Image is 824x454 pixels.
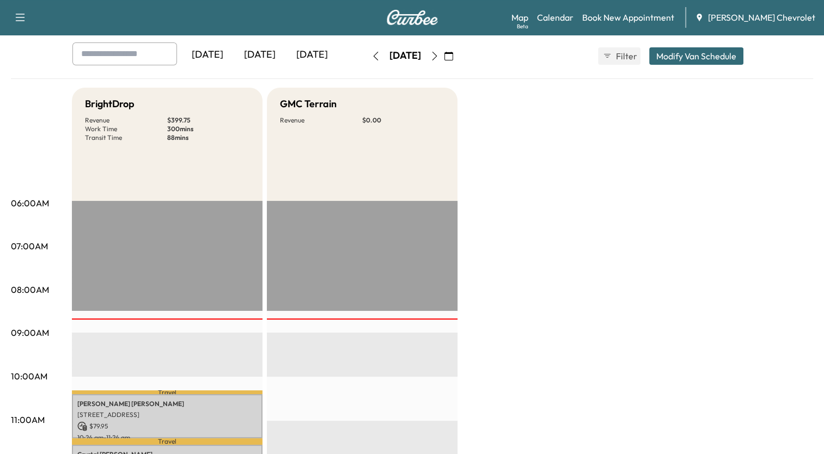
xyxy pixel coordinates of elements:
[77,421,257,431] p: $ 79.95
[280,96,337,112] h5: GMC Terrain
[85,96,135,112] h5: BrightDrop
[11,326,49,339] p: 09:00AM
[11,413,45,426] p: 11:00AM
[511,11,528,24] a: MapBeta
[598,47,640,65] button: Filter
[85,133,167,142] p: Transit Time
[72,390,263,394] p: Travel
[167,133,249,142] p: 88 mins
[537,11,573,24] a: Calendar
[286,42,338,68] div: [DATE]
[77,410,257,419] p: [STREET_ADDRESS]
[11,197,49,210] p: 06:00AM
[234,42,286,68] div: [DATE]
[181,42,234,68] div: [DATE]
[11,370,47,383] p: 10:00AM
[85,125,167,133] p: Work Time
[77,433,257,442] p: 10:24 am - 11:24 am
[517,22,528,30] div: Beta
[280,116,362,125] p: Revenue
[389,49,421,63] div: [DATE]
[72,438,263,445] p: Travel
[11,240,48,253] p: 07:00AM
[11,283,49,296] p: 08:00AM
[85,116,167,125] p: Revenue
[708,11,815,24] span: [PERSON_NAME] Chevrolet
[167,125,249,133] p: 300 mins
[77,400,257,408] p: [PERSON_NAME] [PERSON_NAME]
[167,116,249,125] p: $ 399.75
[649,47,743,65] button: Modify Van Schedule
[362,116,444,125] p: $ 0.00
[616,50,636,63] span: Filter
[386,10,438,25] img: Curbee Logo
[582,11,674,24] a: Book New Appointment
